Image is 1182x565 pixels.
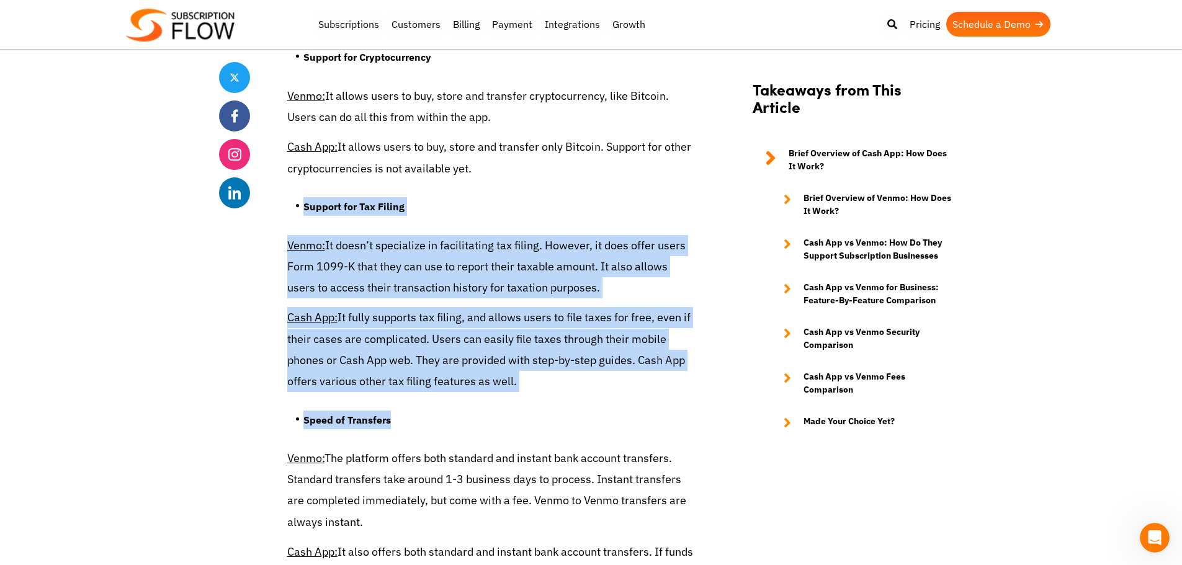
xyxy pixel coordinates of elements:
[606,12,651,37] a: Growth
[287,235,697,299] p: It doesn’t specialize in facilitating tax filing. However, it does offer users Form 1099-K that t...
[312,12,385,37] a: Subscriptions
[287,310,338,324] u: Cash App:
[771,192,951,218] a: Brief Overview of Venmo: How Does It Work?
[287,136,697,179] p: It allows users to buy, store and transfer only Bitcoin. Support for other cryptocurrencies is no...
[804,236,951,262] strong: Cash App vs Venmo: How Do They Support Subscription Businesses
[287,545,338,559] u: Cash App:
[287,238,325,252] u: Venmo:
[126,9,235,42] img: Subscriptionflow
[753,147,951,173] a: Brief Overview of Cash App: How Does It Work?
[303,51,431,63] strong: Support for Cryptocurrency
[804,370,951,396] strong: Cash App vs Venmo Fees Comparison
[486,12,539,37] a: Payment
[804,415,895,430] strong: Made Your Choice Yet?
[946,12,1050,37] a: Schedule a Demo
[303,200,405,213] strong: Support for Tax Filing
[771,281,951,307] a: Cash App vs Venmo for Business: Feature-By-Feature Comparison
[287,89,325,103] u: Venmo:
[903,12,946,37] a: Pricing
[287,307,697,392] p: It fully supports tax filing, and allows users to file taxes for free, even if their cases are co...
[287,86,697,128] p: It allows users to buy, store and transfer cryptocurrency, like Bitcoin. Users can do all this fr...
[287,140,338,154] u: Cash App:
[789,147,951,173] strong: Brief Overview of Cash App: How Does It Work?
[753,80,951,128] h2: Takeaways from This Article
[771,415,951,430] a: Made Your Choice Yet?
[771,236,951,262] a: Cash App vs Venmo: How Do They Support Subscription Businesses
[287,451,325,465] u: Venmo:
[804,326,951,352] strong: Cash App vs Venmo Security Comparison
[804,192,951,218] strong: Brief Overview of Venmo: How Does It Work?
[385,12,447,37] a: Customers
[539,12,606,37] a: Integrations
[303,414,391,426] strong: Speed of Transfers
[771,370,951,396] a: Cash App vs Venmo Fees Comparison
[1140,523,1170,553] iframe: Intercom live chat
[804,281,951,307] strong: Cash App vs Venmo for Business: Feature-By-Feature Comparison
[447,12,486,37] a: Billing
[771,326,951,352] a: Cash App vs Venmo Security Comparison
[287,448,697,533] p: The platform offers both standard and instant bank account transfers. Standard transfers take aro...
